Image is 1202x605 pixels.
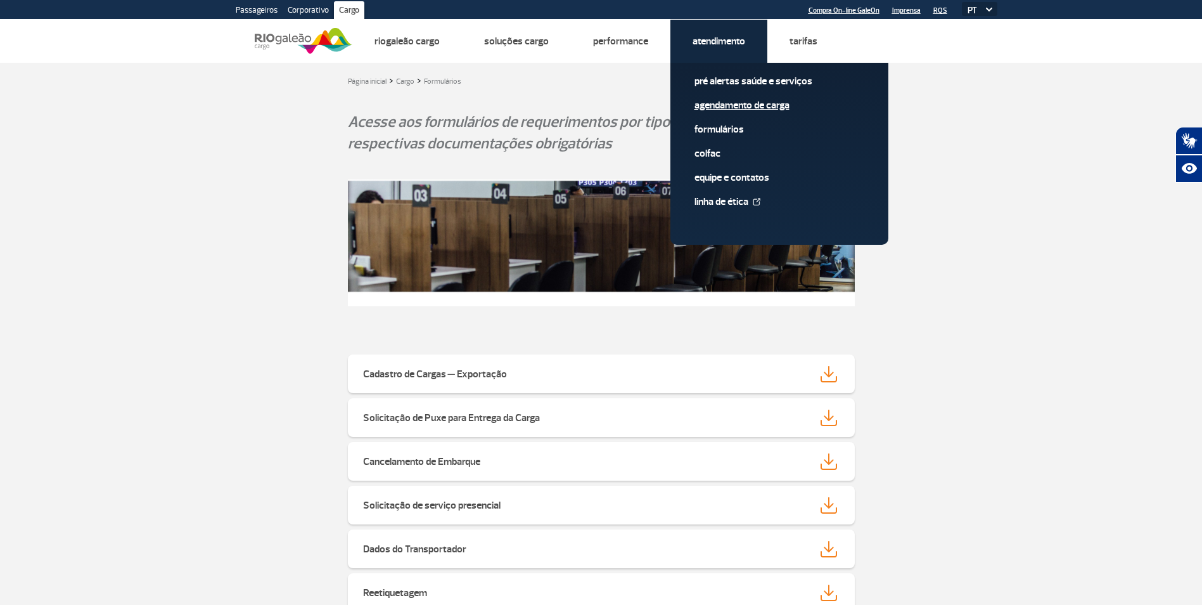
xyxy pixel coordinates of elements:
button: Abrir recursos assistivos. [1175,155,1202,183]
a: Atendimento [693,35,745,48]
strong: Solicitação de serviço presencial [363,499,501,512]
a: Cancelamento de Embarque [348,442,855,481]
img: riogaleao-header-formularios.jpg [348,179,855,306]
a: Dados do Transportador [348,530,855,568]
a: RQS [933,6,947,15]
a: Solicitação de Puxe para Entrega da Carga [348,398,855,437]
strong: Cadastro de Cargas ─ Exportação [363,368,507,381]
a: Performance [593,35,648,48]
a: Riogaleão Cargo [374,35,440,48]
a: Soluções Cargo [484,35,549,48]
a: Compra On-line GaleOn [809,6,879,15]
a: Tarifas [790,35,817,48]
a: Colfac [694,146,864,160]
a: Cargo [396,77,414,86]
a: > [417,73,421,88]
a: Cadastro de Cargas ─ Exportação [348,355,855,393]
a: Linha de Ética [694,195,864,209]
a: Agendamento de Carga [694,98,864,112]
strong: Solicitação de Puxe para Entrega da Carga [363,412,540,424]
a: Passageiros [231,1,283,22]
strong: Dados do Transportador [363,543,466,556]
button: Abrir tradutor de língua de sinais. [1175,127,1202,155]
a: Solicitação de serviço presencial [348,486,855,524]
a: Formulários [694,122,864,136]
strong: Cancelamento de Embarque [363,455,480,468]
img: External Link Icon [753,198,760,205]
a: Pré alertas Saúde e Serviços [694,74,864,88]
a: Corporativo [283,1,334,22]
strong: Reetiquetagem [363,587,427,599]
a: Página inicial [348,77,387,86]
a: Imprensa [892,6,921,15]
div: Plugin de acessibilidade da Hand Talk. [1175,127,1202,183]
a: Formulários [424,77,461,86]
a: Equipe e Contatos [694,171,864,185]
p: Acesse aos formulários de requerimentos por tipo de serviço e conheça as respectivas documentaçõe... [348,111,855,154]
a: Cargo [334,1,364,22]
a: > [389,73,393,88]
